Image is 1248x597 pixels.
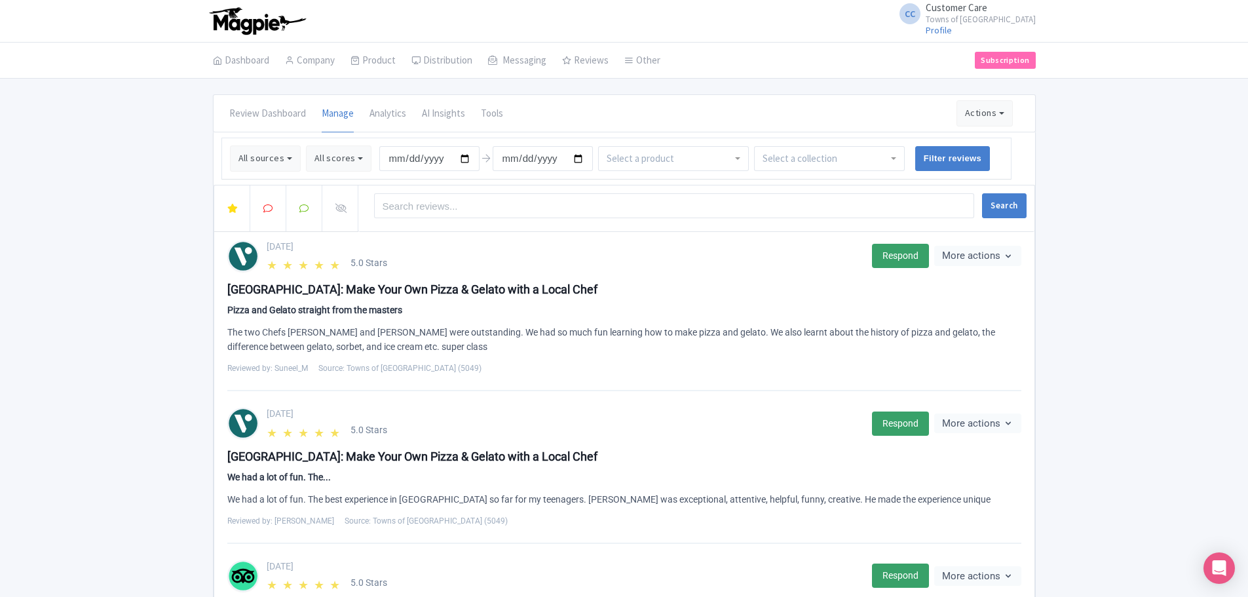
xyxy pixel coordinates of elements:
div: Open Intercom Messenger [1203,552,1235,584]
span: ★ [314,424,327,437]
button: Search [982,193,1026,218]
span: ★ [267,256,280,269]
button: More actions [934,414,1021,434]
span: 5.0 Stars [350,256,387,270]
a: Tools [481,96,503,132]
span: ★ [267,424,280,437]
span: Reviewed by: Suneel_M [227,362,308,374]
input: Select a collection [763,153,843,164]
span: Customer Care [926,1,987,14]
span: ★ [298,256,311,269]
span: ★ [298,424,311,437]
span: Reviewed by: [PERSON_NAME] [227,515,334,527]
div: The two Chefs [PERSON_NAME] and [PERSON_NAME] were outstanding. We had so much fun learning how t... [227,325,1021,355]
a: CC Customer Care Towns of [GEOGRAPHIC_DATA] [892,3,1036,24]
small: Towns of [GEOGRAPHIC_DATA] [926,15,1036,24]
span: Source: Towns of [GEOGRAPHIC_DATA] (5049) [318,362,482,374]
button: More actions [934,246,1021,266]
a: Other [624,43,660,79]
a: Profile [926,24,952,36]
a: Dashboard [213,43,269,79]
span: ★ [330,424,343,437]
input: Select a product [607,153,679,164]
a: Product [350,43,396,79]
div: We had a lot of fun. The best experience in [GEOGRAPHIC_DATA] so far for my teenagers. [PERSON_NA... [227,492,1021,507]
div: [GEOGRAPHIC_DATA]: Make Your Own Pizza & Gelato with a Local Chef [227,280,1021,298]
img: tripadvisor-round-color-01-c2602b701674d379597ad6f140e4ef40.svg [229,560,257,592]
div: Pizza and Gelato straight from the masters [227,303,1021,317]
button: More actions [934,566,1021,587]
a: Manage [322,96,354,132]
span: ★ [267,576,280,589]
span: ★ [330,576,343,589]
span: ★ [330,256,343,269]
a: Respond [872,244,929,268]
span: ★ [314,256,327,269]
span: CC [899,3,920,24]
a: Messaging [488,43,546,79]
a: Review Dashboard [229,96,306,132]
a: Subscription [975,52,1035,69]
span: ★ [298,576,311,589]
a: Analytics [369,96,406,132]
a: Reviews [562,43,609,79]
button: Actions [956,100,1013,126]
span: ★ [314,576,327,589]
button: All scores [306,145,372,172]
div: [GEOGRAPHIC_DATA]: Make Your Own Pizza & Gelato with a Local Chef [227,448,1021,465]
img: logo-ab69f6fb50320c5b225c76a69d11143b.png [206,7,308,35]
span: ★ [282,576,295,589]
a: Respond [872,564,929,588]
div: [DATE] [267,240,864,254]
span: ★ [282,424,295,437]
span: 5.0 Stars [350,576,387,590]
img: viator-round-color-01-75e0e71c4bf787f1c8912121e6bb0b85.svg [229,241,257,272]
div: [DATE] [267,560,864,573]
span: ★ [282,256,295,269]
a: Distribution [411,43,472,79]
div: We had a lot of fun. The... [227,471,1021,484]
a: Respond [872,412,929,436]
input: Filter reviews [915,146,991,171]
input: Search reviews... [374,193,975,218]
span: Source: Towns of [GEOGRAPHIC_DATA] (5049) [345,515,508,527]
div: [DATE] [267,407,864,421]
a: Company [285,43,335,79]
button: All sources [230,145,301,172]
a: AI Insights [422,96,465,132]
img: viator-round-color-01-75e0e71c4bf787f1c8912121e6bb0b85.svg [229,408,257,439]
span: 5.0 Stars [350,423,387,437]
